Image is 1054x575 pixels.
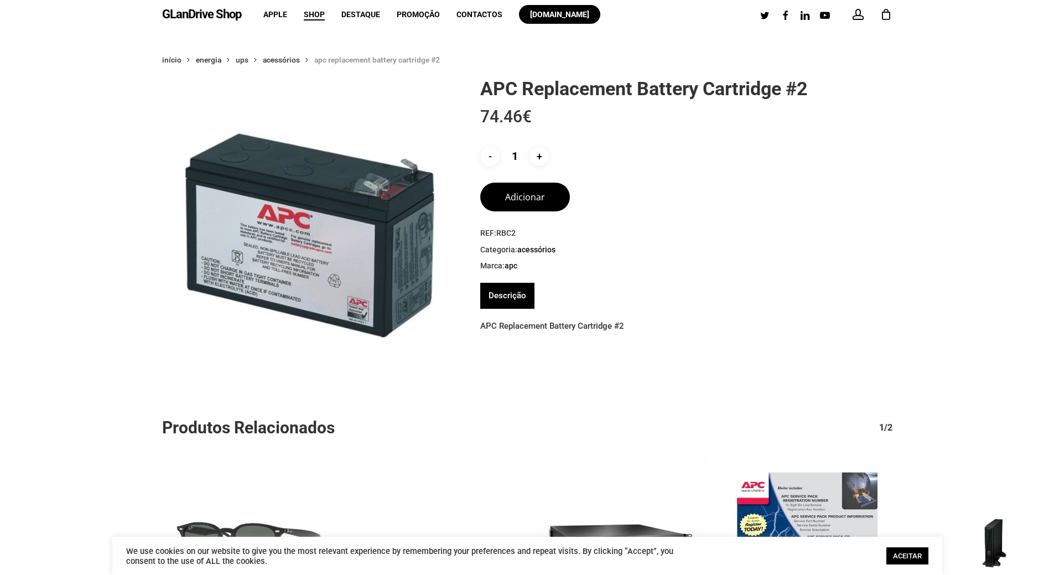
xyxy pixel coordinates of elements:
h1: APC Replacement Battery Cartridge #2 [480,77,892,100]
span: € [522,107,532,126]
a: Descrição [489,283,526,309]
a: Destaque [341,11,380,18]
div: We use cookies on our website to give you the most relevant experience by remembering your prefer... [126,546,688,566]
a: Início [162,55,181,65]
span: RBC2 [496,229,516,237]
a: Acessórios [517,245,555,255]
bdi: 74.46 [480,107,532,126]
a: APC [505,261,517,271]
a: Shop [304,11,325,18]
span: Marca: [480,261,892,272]
span: Destaque [341,10,380,19]
a: Energia [196,55,221,65]
a: [DOMAIN_NAME] [519,11,600,18]
a: GLanDrive Shop [162,8,241,20]
a: Promoção [397,11,440,18]
span: [DOMAIN_NAME] [530,10,589,19]
a: Contactos [456,11,502,18]
img: Placeholder [162,77,458,373]
input: Product quantity [502,147,527,166]
span: Contactos [456,10,502,19]
p: APC Replacement Battery Cartridge #2 [480,317,892,335]
span: APC Replacement Battery Cartridge #2 [314,55,440,64]
a: UPS [236,55,248,65]
a: Apple [263,11,287,18]
input: + [529,147,549,166]
span: Promoção [397,10,440,19]
a: Acessórios [263,55,300,65]
span: Categoria: [480,245,892,256]
h2: Produtos Relacionados [162,417,901,439]
input: - [480,147,500,166]
button: Adicionar [480,183,570,211]
a: ACEITAR [886,547,928,564]
span: Shop [304,10,325,19]
div: 1/2 [868,417,892,439]
span: REF: [480,228,892,239]
span: Apple [263,10,287,19]
a: Cart [880,8,892,20]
